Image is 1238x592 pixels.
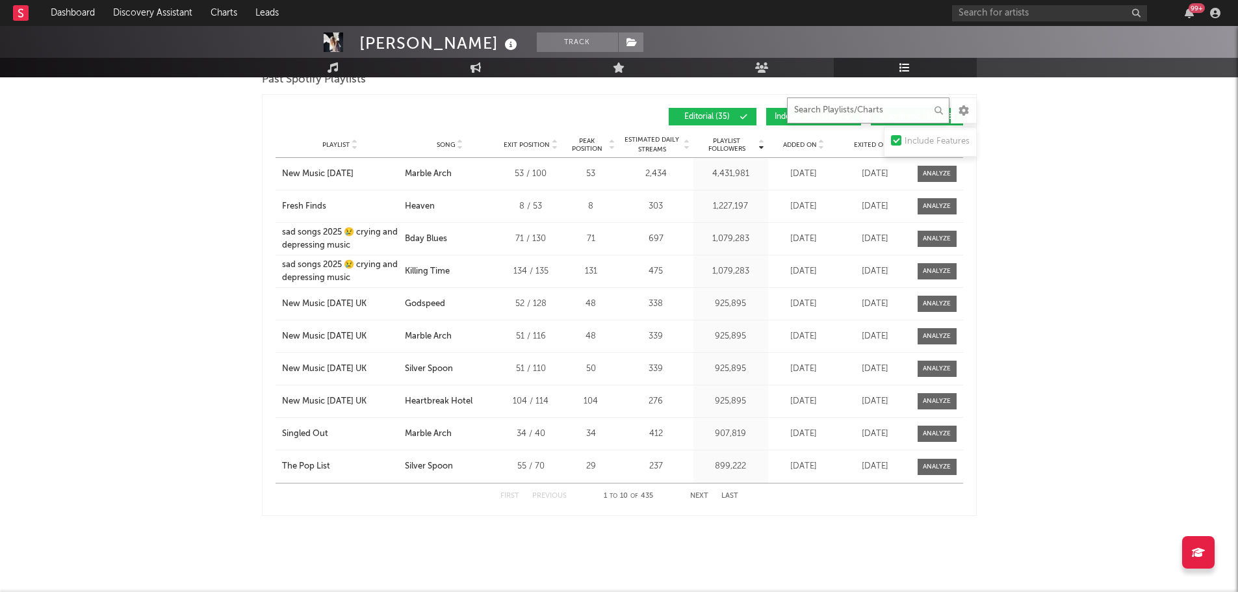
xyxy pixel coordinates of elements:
div: New Music [DATE] [282,168,354,181]
a: Killing Time [405,265,495,278]
div: 51 / 110 [502,363,560,376]
button: Track [537,32,618,52]
input: Search Playlists/Charts [787,97,949,123]
div: 1,227,197 [697,200,765,213]
div: 1,079,283 [697,265,765,278]
div: [DATE] [771,330,836,343]
span: Exit Position [504,141,550,149]
a: Silver Spoon [405,363,495,376]
input: Search for artists [952,5,1147,21]
div: 34 [567,428,615,441]
div: 899,222 [697,460,765,473]
div: Silver Spoon [405,460,453,473]
div: 50 [567,363,615,376]
div: 697 [622,233,690,246]
div: 53 [567,168,615,181]
div: [DATE] [843,395,908,408]
div: [DATE] [843,298,908,311]
span: Past Spotify Playlists [262,72,366,88]
div: 8 [567,200,615,213]
a: Godspeed [405,298,495,311]
div: [DATE] [771,265,836,278]
a: Singled Out [282,428,399,441]
div: Silver Spoon [405,363,453,376]
a: Marble Arch [405,330,495,343]
div: 104 [567,395,615,408]
a: Bday Blues [405,233,495,246]
div: 925,895 [697,395,765,408]
a: sad songs 2025 😢 crying and depressing music [282,259,399,284]
a: Marble Arch [405,428,495,441]
a: New Music [DATE] [282,168,399,181]
div: 339 [622,330,690,343]
div: 925,895 [697,330,765,343]
span: Estimated Daily Streams [622,135,682,155]
div: New Music [DATE] UK [282,363,367,376]
div: 925,895 [697,363,765,376]
div: [DATE] [843,168,908,181]
div: 237 [622,460,690,473]
div: 338 [622,298,690,311]
span: Playlist [322,141,350,149]
a: Marble Arch [405,168,495,181]
div: 104 / 114 [502,395,560,408]
div: [DATE] [771,395,836,408]
div: 131 [567,265,615,278]
div: Heaven [405,200,435,213]
div: The Pop List [282,460,330,473]
button: Independent(100) [766,108,861,125]
div: 339 [622,363,690,376]
button: Next [690,493,708,500]
div: [DATE] [843,200,908,213]
div: 29 [567,460,615,473]
span: Exited On [854,141,888,149]
div: 4,431,981 [697,168,765,181]
div: 1 10 435 [593,489,664,504]
div: Fresh Finds [282,200,326,213]
div: Killing Time [405,265,450,278]
span: Playlist Followers [697,137,757,153]
button: First [500,493,519,500]
a: Silver Spoon [405,460,495,473]
span: Independent ( 100 ) [775,113,842,121]
div: Marble Arch [405,330,452,343]
div: 475 [622,265,690,278]
a: sad songs 2025 😢 crying and depressing music [282,226,399,251]
div: New Music [DATE] UK [282,395,367,408]
div: [DATE] [843,233,908,246]
div: 2,434 [622,168,690,181]
div: [DATE] [771,168,836,181]
div: [DATE] [771,233,836,246]
button: Last [721,493,738,500]
div: [DATE] [771,298,836,311]
div: Heartbreak Hotel [405,395,472,408]
div: 303 [622,200,690,213]
div: [DATE] [771,363,836,376]
a: The Pop List [282,460,399,473]
div: New Music [DATE] UK [282,330,367,343]
div: 99 + [1189,3,1205,13]
div: 55 / 70 [502,460,560,473]
div: 925,895 [697,298,765,311]
span: Song [437,141,456,149]
div: 53 / 100 [502,168,560,181]
button: Previous [532,493,567,500]
div: [DATE] [843,363,908,376]
div: [PERSON_NAME] [359,32,521,54]
div: [DATE] [771,428,836,441]
a: Fresh Finds [282,200,399,213]
div: 1,079,283 [697,233,765,246]
div: 412 [622,428,690,441]
div: 907,819 [697,428,765,441]
a: Heaven [405,200,495,213]
div: [DATE] [843,428,908,441]
div: 8 / 53 [502,200,560,213]
span: to [610,493,617,499]
div: 51 / 116 [502,330,560,343]
div: 34 / 40 [502,428,560,441]
div: 52 / 128 [502,298,560,311]
div: [DATE] [771,460,836,473]
div: 48 [567,330,615,343]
